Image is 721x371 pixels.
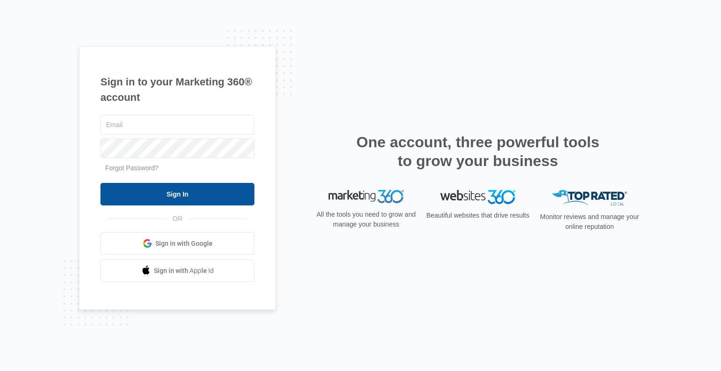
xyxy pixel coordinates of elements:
[329,190,404,203] img: Marketing 360
[155,239,213,249] span: Sign in with Google
[353,133,602,170] h2: One account, three powerful tools to grow your business
[100,259,254,282] a: Sign in with Apple Id
[537,212,642,232] p: Monitor reviews and manage your online reputation
[100,74,254,105] h1: Sign in to your Marketing 360® account
[100,115,254,135] input: Email
[166,214,189,224] span: OR
[440,190,515,204] img: Websites 360
[100,183,254,205] input: Sign In
[552,190,627,205] img: Top Rated Local
[314,210,419,229] p: All the tools you need to grow and manage your business
[154,266,214,276] span: Sign in with Apple Id
[105,164,159,172] a: Forgot Password?
[425,211,530,220] p: Beautiful websites that drive results
[100,232,254,255] a: Sign in with Google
